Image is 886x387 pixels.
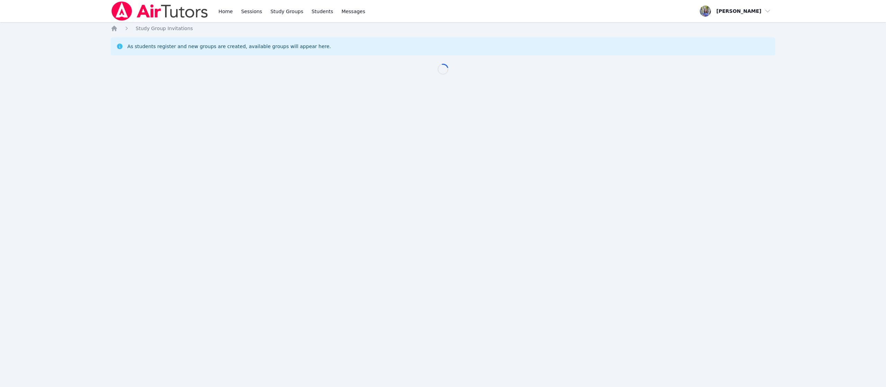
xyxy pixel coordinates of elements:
[111,25,775,32] nav: Breadcrumb
[111,1,209,21] img: Air Tutors
[136,26,193,31] span: Study Group Invitations
[342,8,365,15] span: Messages
[136,25,193,32] a: Study Group Invitations
[127,43,331,50] div: As students register and new groups are created, available groups will appear here.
